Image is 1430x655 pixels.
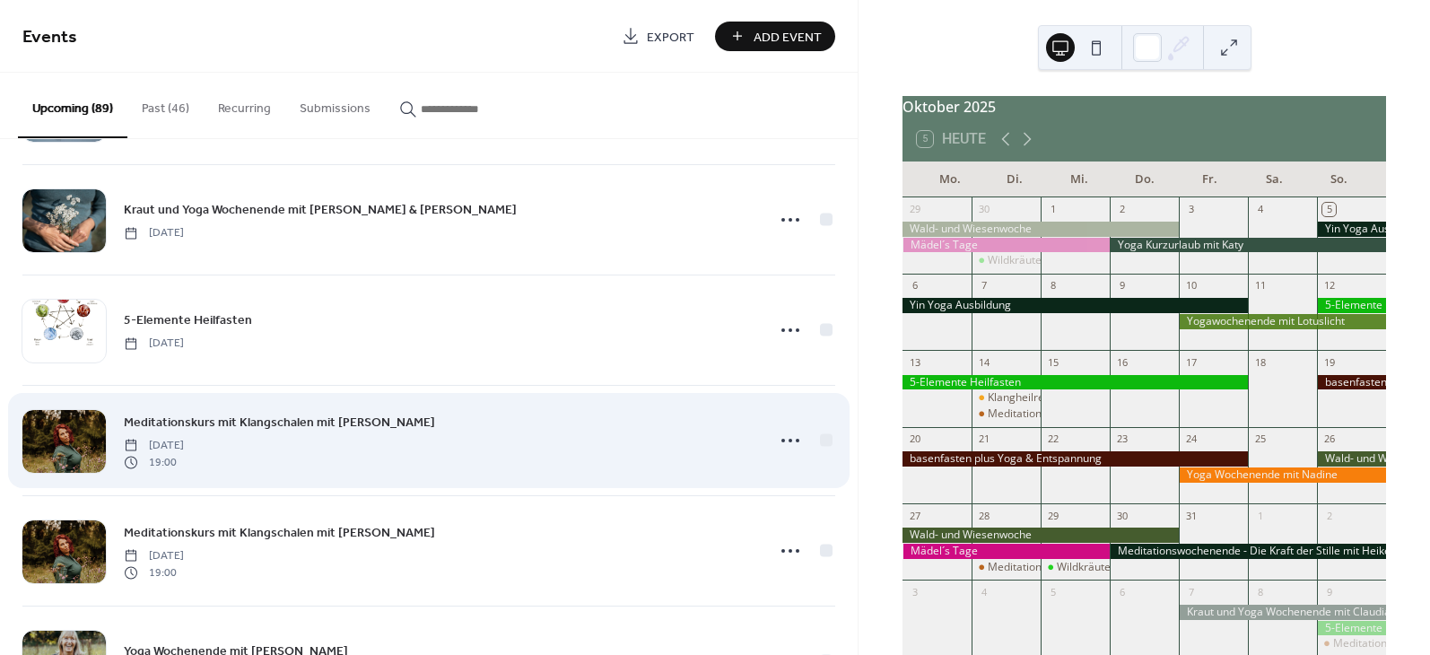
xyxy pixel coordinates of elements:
[1322,279,1336,293] div: 12
[1184,203,1198,216] div: 3
[902,451,1248,467] div: basenfasten plus Yoga & Entspannung
[18,73,127,138] button: Upcoming (89)
[1184,432,1198,446] div: 24
[204,73,285,136] button: Recurring
[908,585,921,598] div: 3
[124,199,517,220] a: Kraut und Yoga Wochenende mit [PERSON_NAME] & [PERSON_NAME]
[977,355,990,369] div: 14
[1115,355,1129,369] div: 16
[977,585,990,598] div: 4
[1317,375,1386,390] div: basenfasten plus Yoga & Entspannung
[972,406,1041,422] div: Meditationskurs mit Klangschalen mit Anne
[1047,162,1112,197] div: Mi.
[1177,162,1242,197] div: Fr.
[647,28,694,47] span: Export
[1057,560,1193,575] div: Wildkräuter Naturapotheke
[124,438,184,454] span: [DATE]
[1317,636,1386,651] div: Meditationskurs mit Klangschalen mit Anne
[1046,355,1059,369] div: 15
[127,73,204,136] button: Past (46)
[902,238,1110,253] div: Mädel´s Tage
[1184,279,1198,293] div: 10
[124,522,435,543] a: Meditationskurs mit Klangschalen mit [PERSON_NAME]
[972,560,1041,575] div: Meditationskurs mit Klangschalen mit Anne
[124,311,252,330] span: 5-Elemente Heilfasten
[715,22,835,51] button: Add Event
[1322,432,1336,446] div: 26
[1322,585,1336,598] div: 9
[902,298,1248,313] div: Yin Yoga Ausbildung
[988,253,1103,268] div: Wildkräuterwanderung
[902,544,1110,559] div: Mädel´s Tage
[908,203,921,216] div: 29
[902,528,1179,543] div: Wald- und Wiesenwoche
[1110,544,1386,559] div: Meditationswochenende - Die Kraft der Stille mit Heike
[124,524,435,543] span: Meditationskurs mit Klangschalen mit [PERSON_NAME]
[1317,621,1386,636] div: 5-Elemente Heilfasten
[124,225,184,241] span: [DATE]
[908,432,921,446] div: 20
[1253,432,1267,446] div: 25
[1184,585,1198,598] div: 7
[977,432,990,446] div: 21
[982,162,1047,197] div: Di.
[1307,162,1372,197] div: So.
[1046,509,1059,522] div: 29
[124,564,184,581] span: 19:00
[124,454,184,470] span: 19:00
[1179,605,1386,620] div: Kraut und Yoga Wochenende mit Claudia & Wiebke
[124,201,517,220] span: Kraut und Yoga Wochenende mit [PERSON_NAME] & [PERSON_NAME]
[1046,279,1059,293] div: 8
[1184,509,1198,522] div: 31
[1115,509,1129,522] div: 30
[988,406,1262,422] div: Meditationskurs mit Klangschalen mit [PERSON_NAME]
[1115,585,1129,598] div: 6
[1317,451,1386,467] div: Wald- und Wiesenwoche
[1115,432,1129,446] div: 23
[285,73,385,136] button: Submissions
[1046,585,1059,598] div: 5
[1115,203,1129,216] div: 2
[902,96,1386,118] div: Oktober 2025
[608,22,708,51] a: Export
[977,509,990,522] div: 28
[977,203,990,216] div: 30
[124,336,184,352] span: [DATE]
[1046,203,1059,216] div: 1
[124,414,435,432] span: Meditationskurs mit Klangschalen mit [PERSON_NAME]
[1179,467,1386,483] div: Yoga Wochenende mit Nadine
[902,222,1179,237] div: Wald- und Wiesenwoche
[1322,355,1336,369] div: 19
[988,560,1262,575] div: Meditationskurs mit Klangschalen mit [PERSON_NAME]
[1317,222,1386,237] div: Yin Yoga Ausbildung
[1253,585,1267,598] div: 8
[902,375,1248,390] div: 5-Elemente Heilfasten
[124,548,184,564] span: [DATE]
[1253,355,1267,369] div: 18
[124,310,252,330] a: 5-Elemente Heilfasten
[972,253,1041,268] div: Wildkräuterwanderung
[908,509,921,522] div: 27
[1322,509,1336,522] div: 2
[972,390,1041,406] div: Klangheilreise mit Cacao Zeremonie
[1115,279,1129,293] div: 9
[1046,432,1059,446] div: 22
[1253,509,1267,522] div: 1
[1112,162,1177,197] div: Do.
[908,355,921,369] div: 13
[1242,162,1306,197] div: Sa.
[1179,314,1386,329] div: Yogawochenende mit Lotuslicht
[917,162,981,197] div: Mo.
[1184,355,1198,369] div: 17
[1317,298,1386,313] div: 5-Elemente Heilfasten
[22,20,77,55] span: Events
[1322,203,1336,216] div: 5
[754,28,822,47] span: Add Event
[1041,560,1110,575] div: Wildkräuter Naturapotheke
[977,279,990,293] div: 7
[1110,238,1386,253] div: Yoga Kurzurlaub mit Katy
[1253,203,1267,216] div: 4
[988,390,1169,406] div: Klangheilreise mit Cacao Zeremonie
[1253,279,1267,293] div: 11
